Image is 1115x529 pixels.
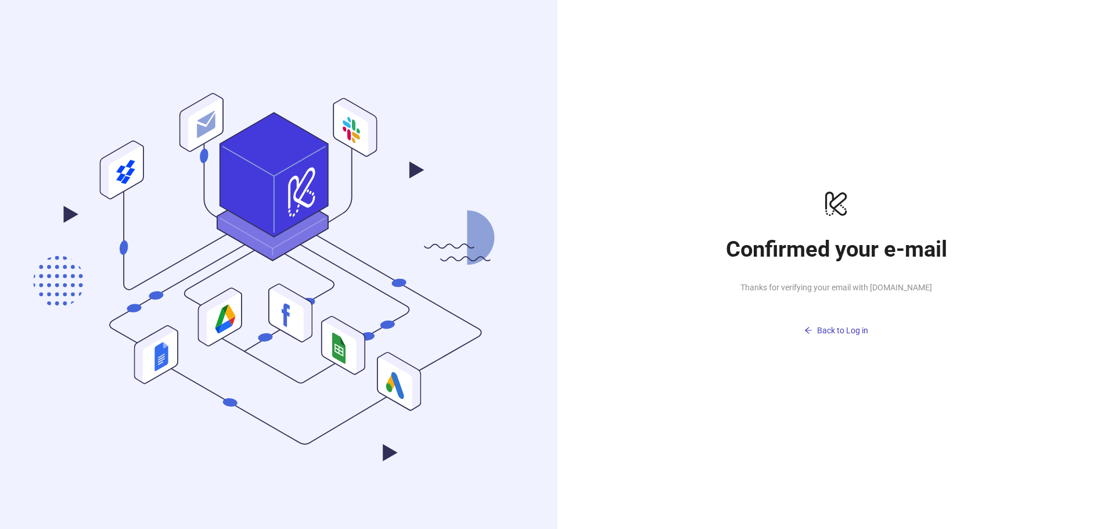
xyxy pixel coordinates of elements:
span: Thanks for verifying your email with [DOMAIN_NAME] [720,281,952,294]
button: Back to Log in [720,322,952,340]
span: arrow-left [804,326,812,334]
a: Back to Log in [720,303,952,340]
span: Back to Log in [817,326,868,335]
h1: Confirmed your e-mail [720,236,952,262]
